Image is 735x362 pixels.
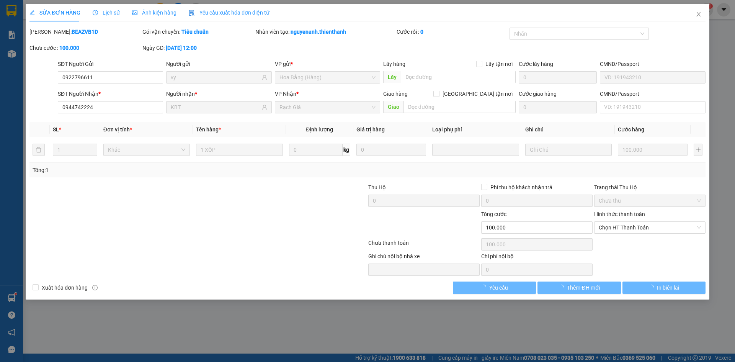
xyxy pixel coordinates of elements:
[72,29,98,35] b: BEAZVB1D
[600,90,705,98] div: CMND/Passport
[439,90,516,98] span: [GEOGRAPHIC_DATA] tận nơi
[49,14,113,22] span: Văn Phòng An Minh
[142,28,254,36] div: Gói vận chuyển:
[166,90,271,98] div: Người nhận
[29,44,141,52] div: Chưa cước :
[29,10,80,16] span: SỬA ĐƠN HÀNG
[368,252,480,264] div: Ghi chú nội bộ nhà xe
[600,71,705,84] input: VD: 191943210
[132,10,137,15] span: picture
[171,103,260,111] input: Tên người nhận
[694,144,702,156] button: plus
[279,72,376,83] span: Hoa Bằng (Hàng)
[255,28,395,36] div: Nhân viên tạo:
[36,31,52,42] strong: ĐC:
[519,91,557,97] label: Cước giao hàng
[537,282,621,294] button: Thêm ĐH mới
[453,282,536,294] button: Yêu cầu
[103,126,132,133] span: Đơn vị tính
[33,144,45,156] button: delete
[688,4,709,25] button: Close
[481,211,506,217] span: Tổng cước
[196,126,221,133] span: Tên hàng
[383,101,403,113] span: Giao
[618,126,644,133] span: Cước hàng
[93,10,120,16] span: Lịch sử
[171,73,260,82] input: Tên người gửi
[58,60,163,68] div: SĐT Người Gửi
[525,144,612,156] input: Ghi Chú
[4,46,91,88] span: Hoa Bằng (Hàng)
[356,144,426,156] input: 0
[36,4,76,12] span: 17:51
[618,144,688,156] input: 0
[132,10,176,16] span: Ảnh kiện hàng
[383,71,401,83] span: Lấy
[275,91,296,97] span: VP Nhận
[420,29,423,35] b: 0
[600,60,705,68] div: CMND/Passport
[29,10,35,15] span: edit
[401,71,516,83] input: Dọc đường
[622,282,706,294] button: In biên lai
[343,144,350,156] span: kg
[29,28,141,36] div: [PERSON_NAME]:
[489,283,508,292] span: Yêu cầu
[599,195,701,206] span: Chưa thu
[39,283,91,292] span: Xuất hóa đơn hàng
[36,14,113,22] span: Gửi:
[262,75,267,80] span: user
[648,285,657,290] span: loading
[291,29,346,35] b: nguyenanh.thienthanh
[383,91,408,97] span: Giao hàng
[166,45,197,51] b: [DATE] 12:00
[189,10,269,16] span: Yêu cầu xuất hóa đơn điện tử
[33,166,284,174] div: Tổng: 1
[397,28,508,36] div: Cước rồi :
[594,183,706,192] div: Trạng thái Thu Hộ
[567,283,599,292] span: Thêm ĐH mới
[356,126,385,133] span: Giá trị hàng
[599,222,701,233] span: Chọn HT Thanh Toán
[279,102,376,113] span: Rạch Giá
[196,144,283,156] input: VD: Bàn, Ghế
[189,10,195,16] img: icon
[53,126,59,133] span: SL
[142,44,254,52] div: Ngày GD:
[108,144,185,156] span: Khác
[58,90,163,98] div: SĐT Người Nhận
[429,122,522,137] th: Loại phụ phí
[522,122,615,137] th: Ghi chú
[657,283,679,292] span: In biên lai
[482,60,516,68] span: Lấy tận nơi
[367,239,480,252] div: Chưa thanh toán
[306,126,333,133] span: Định lượng
[403,101,516,113] input: Dọc đường
[594,211,645,217] label: Hình thức thanh toán
[487,183,555,192] span: Phí thu hộ khách nhận trả
[383,61,405,67] span: Lấy hàng
[59,45,79,51] b: 100.000
[92,285,98,290] span: info-circle
[166,60,271,68] div: Người gửi
[519,71,597,84] input: Cước lấy hàng
[696,11,702,17] span: close
[93,10,98,15] span: clock-circle
[181,29,209,35] b: Tiêu chuẩn
[519,101,597,113] input: Cước giao hàng
[368,184,386,190] span: Thu Hộ
[519,61,553,67] label: Cước lấy hàng
[481,285,489,290] span: loading
[36,23,126,30] span: [PERSON_NAME] - 0913197619
[275,60,380,68] div: VP gửi
[559,285,567,290] span: loading
[54,4,76,12] span: [DATE]
[262,105,267,110] span: user
[481,252,593,264] div: Chi phí nội bộ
